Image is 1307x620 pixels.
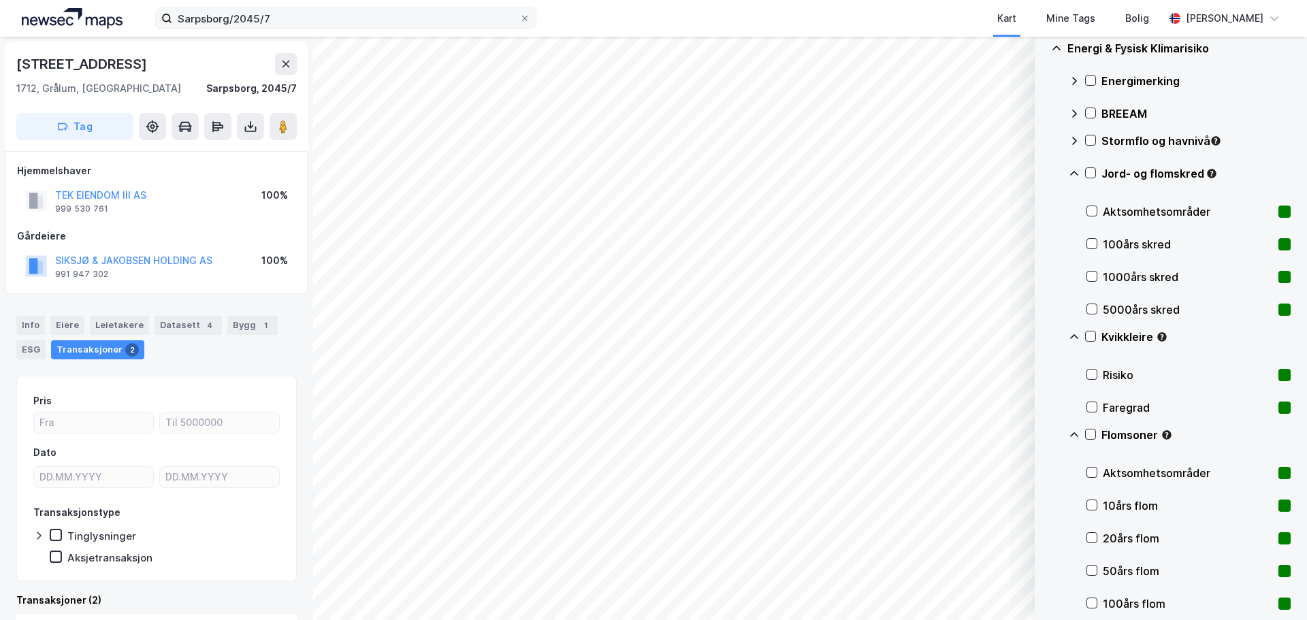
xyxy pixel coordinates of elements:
[16,316,45,335] div: Info
[1067,40,1291,56] div: Energi & Fysisk Klimarisiko
[206,80,297,97] div: Sarpsborg, 2045/7
[17,163,296,179] div: Hjemmelshaver
[1103,203,1273,220] div: Aktsomhetsområder
[160,467,279,487] input: DD.MM.YYYY
[1103,595,1273,612] div: 100års flom
[1101,133,1291,149] div: Stormflo og havnivå
[172,8,519,29] input: Søk på adresse, matrikkel, gårdeiere, leietakere eller personer
[67,529,136,542] div: Tinglysninger
[203,319,216,332] div: 4
[155,316,222,335] div: Datasett
[160,412,279,433] input: Til 5000000
[1046,10,1095,27] div: Mine Tags
[55,203,108,214] div: 999 530 761
[1161,429,1173,441] div: Tooltip anchor
[51,340,144,359] div: Transaksjoner
[1101,427,1291,443] div: Flomsoner
[34,412,153,433] input: Fra
[259,319,272,332] div: 1
[1103,563,1273,579] div: 50års flom
[33,504,120,521] div: Transaksjonstype
[50,316,84,335] div: Eiere
[33,393,52,409] div: Pris
[1103,301,1273,318] div: 5000års skred
[1103,399,1273,416] div: Faregrad
[90,316,149,335] div: Leietakere
[1101,73,1291,89] div: Energimerking
[997,10,1016,27] div: Kart
[227,316,278,335] div: Bygg
[16,53,150,75] div: [STREET_ADDRESS]
[1103,465,1273,481] div: Aktsomhetsområder
[1103,269,1273,285] div: 1000års skred
[1239,555,1307,620] div: Kontrollprogram for chat
[55,269,108,280] div: 991 947 302
[1239,555,1307,620] iframe: Chat Widget
[1156,331,1168,343] div: Tooltip anchor
[1103,497,1273,514] div: 10års flom
[17,228,296,244] div: Gårdeiere
[261,187,288,203] div: 100%
[16,113,133,140] button: Tag
[261,252,288,269] div: 100%
[1186,10,1263,27] div: [PERSON_NAME]
[1103,236,1273,252] div: 100års skred
[34,467,153,487] input: DD.MM.YYYY
[1210,135,1222,147] div: Tooltip anchor
[16,80,181,97] div: 1712, Grålum, [GEOGRAPHIC_DATA]
[16,340,46,359] div: ESG
[1103,530,1273,546] div: 20års flom
[125,343,139,357] div: 2
[67,551,152,564] div: Aksjetransaksjon
[1125,10,1149,27] div: Bolig
[16,592,297,608] div: Transaksjoner (2)
[1103,367,1273,383] div: Risiko
[22,8,123,29] img: logo.a4113a55bc3d86da70a041830d287a7e.svg
[1206,167,1218,180] div: Tooltip anchor
[1101,165,1291,182] div: Jord- og flomskred
[1101,105,1291,122] div: BREEAM
[1101,329,1291,345] div: Kvikkleire
[33,444,57,461] div: Dato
